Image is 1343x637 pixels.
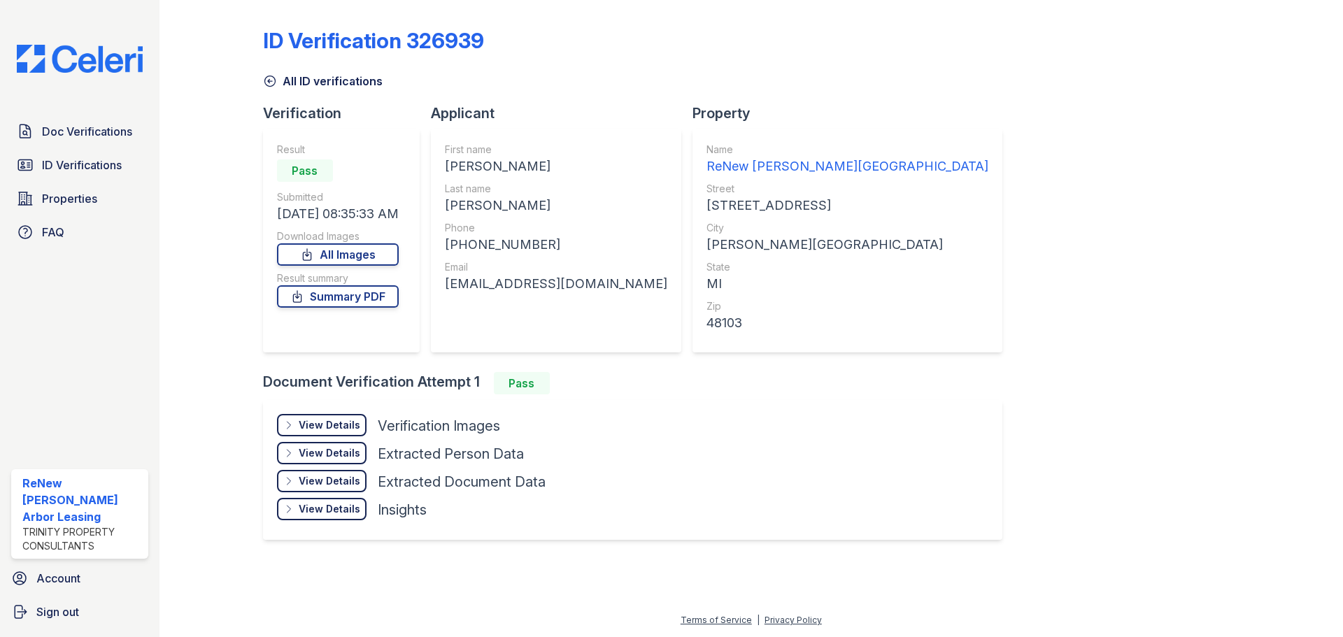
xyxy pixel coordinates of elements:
img: CE_Logo_Blue-a8612792a0a2168367f1c8372b55b34899dd931a85d93a1a3d3e32e68fde9ad4.png [6,45,154,73]
div: Submitted [277,190,399,204]
div: MI [706,274,988,294]
span: Account [36,570,80,587]
a: Properties [11,185,148,213]
div: Email [445,260,667,274]
div: First name [445,143,667,157]
div: Trinity Property Consultants [22,525,143,553]
div: [PERSON_NAME] [445,196,667,215]
a: All Images [277,243,399,266]
a: All ID verifications [263,73,383,90]
div: Document Verification Attempt 1 [263,372,1014,394]
div: [EMAIL_ADDRESS][DOMAIN_NAME] [445,274,667,294]
span: Sign out [36,603,79,620]
div: View Details [299,474,360,488]
a: Privacy Policy [765,615,822,625]
div: 48103 [706,313,988,333]
div: Last name [445,182,667,196]
div: Result summary [277,271,399,285]
a: Doc Verifications [11,117,148,145]
div: [STREET_ADDRESS] [706,196,988,215]
div: City [706,221,988,235]
div: Pass [277,159,333,182]
div: Pass [494,372,550,394]
div: Verification Images [378,416,500,436]
div: [DATE] 08:35:33 AM [277,204,399,224]
div: Insights [378,500,427,520]
div: Name [706,143,988,157]
div: View Details [299,446,360,460]
a: ID Verifications [11,151,148,179]
div: [PHONE_NUMBER] [445,235,667,255]
a: Name ReNew [PERSON_NAME][GEOGRAPHIC_DATA] [706,143,988,176]
div: ID Verification 326939 [263,28,484,53]
span: Properties [42,190,97,207]
div: Property [692,103,1014,123]
div: ReNew [PERSON_NAME] Arbor Leasing [22,475,143,525]
div: View Details [299,502,360,516]
a: Sign out [6,598,154,626]
div: [PERSON_NAME][GEOGRAPHIC_DATA] [706,235,988,255]
div: Applicant [431,103,692,123]
div: | [757,615,760,625]
div: Extracted Person Data [378,444,524,464]
a: Account [6,564,154,592]
div: Zip [706,299,988,313]
div: [PERSON_NAME] [445,157,667,176]
div: ReNew [PERSON_NAME][GEOGRAPHIC_DATA] [706,157,988,176]
a: Summary PDF [277,285,399,308]
div: State [706,260,988,274]
div: View Details [299,418,360,432]
a: Terms of Service [681,615,752,625]
div: Extracted Document Data [378,472,546,492]
span: ID Verifications [42,157,122,173]
div: Phone [445,221,667,235]
span: Doc Verifications [42,123,132,140]
div: Download Images [277,229,399,243]
span: FAQ [42,224,64,241]
div: Result [277,143,399,157]
div: Verification [263,103,431,123]
div: Street [706,182,988,196]
a: FAQ [11,218,148,246]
